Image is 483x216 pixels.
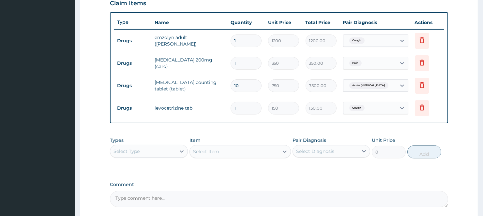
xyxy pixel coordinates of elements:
td: [MEDICAL_DATA] counting tablet (tablet) [151,76,227,95]
th: Total Price [302,16,340,29]
label: Types [110,138,124,143]
span: Pain [349,60,362,66]
td: Drugs [114,80,151,92]
span: Acute [MEDICAL_DATA] [349,82,388,89]
th: Quantity [227,16,265,29]
span: Cough [349,105,365,111]
th: Pair Diagnosis [340,16,412,29]
label: Unit Price [372,137,395,143]
th: Type [114,16,151,28]
label: Comment [110,182,448,187]
th: Name [151,16,227,29]
td: levocetrizine tab [151,101,227,115]
td: Drugs [114,102,151,114]
td: Drugs [114,35,151,47]
th: Unit Price [265,16,302,29]
label: Pair Diagnosis [293,137,326,143]
label: Item [189,137,201,143]
span: Cough [349,37,365,44]
td: [MEDICAL_DATA] 200mg (card) [151,53,227,73]
div: Select Diagnosis [296,148,334,155]
th: Actions [412,16,444,29]
button: Add [407,145,441,158]
div: Select Type [113,148,140,155]
td: Drugs [114,57,151,69]
td: emzolyn adult ([PERSON_NAME]) [151,31,227,50]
